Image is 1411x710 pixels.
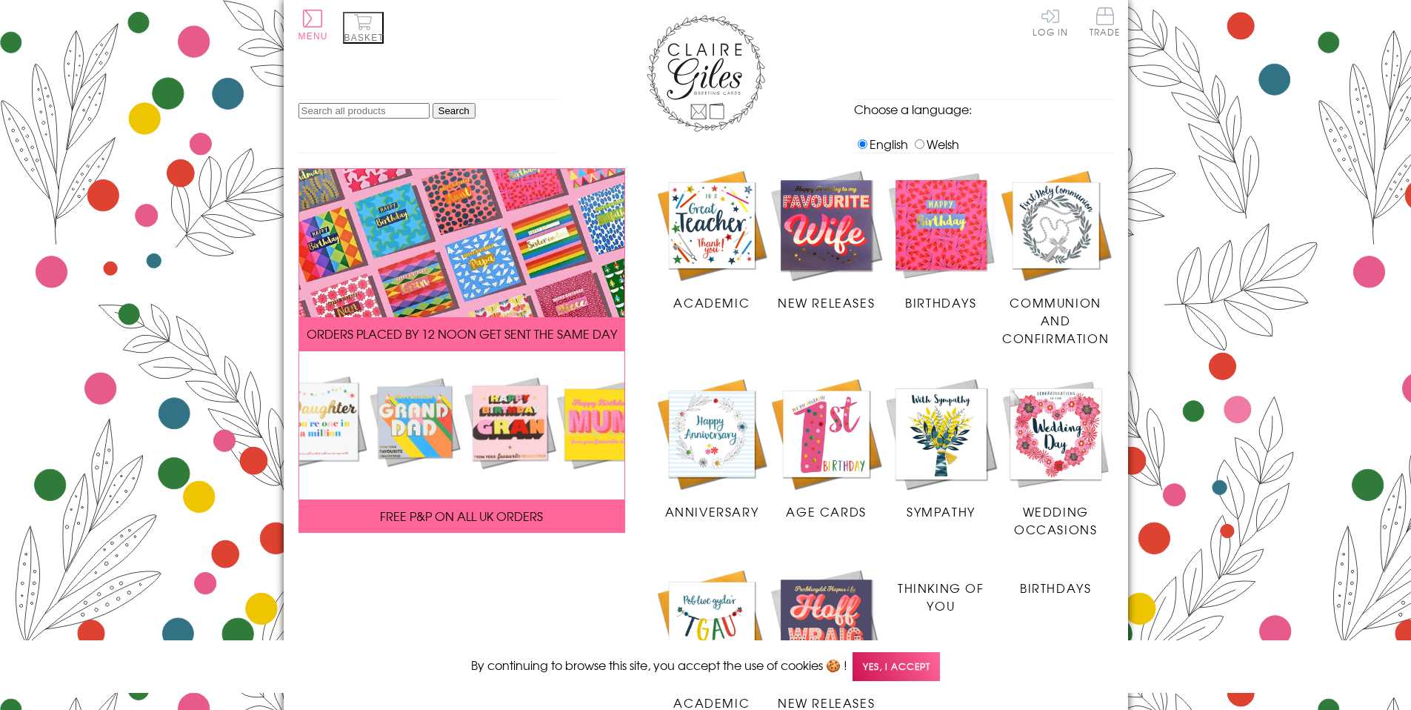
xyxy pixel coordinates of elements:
[786,502,866,520] span: Age Cards
[655,168,770,312] a: Academic
[905,293,976,311] span: Birthdays
[853,652,940,681] span: Yes, I accept
[898,579,984,614] span: Thinking of You
[298,10,328,42] button: Menu
[769,376,884,520] a: Age Cards
[884,568,998,614] a: Thinking of You
[307,325,617,342] span: ORDERS PLACED BY 12 NOON GET SENT THE SAME DAY
[907,502,975,520] span: Sympathy
[884,376,998,520] a: Sympathy
[884,168,998,312] a: Birthdays
[673,293,750,311] span: Academic
[655,376,770,520] a: Anniversary
[1014,502,1097,538] span: Wedding Occasions
[998,568,1113,597] a: Birthdays
[1090,7,1121,36] span: Trade
[998,168,1113,348] a: Communion and Confirmation
[665,502,759,520] span: Anniversary
[1033,7,1068,36] a: Log In
[915,139,924,149] input: Welsh
[769,168,884,312] a: New Releases
[854,100,1113,118] p: Choose a language:
[778,293,875,311] span: New Releases
[298,31,328,42] span: Menu
[854,135,908,153] label: English
[1090,7,1121,39] a: Trade
[858,139,867,149] input: English
[1020,579,1091,597] span: Birthdays
[298,103,430,119] input: Search all products
[343,12,384,44] button: Basket
[998,376,1113,538] a: Wedding Occasions
[380,507,543,525] span: FREE P&P ON ALL UK ORDERS
[433,103,476,119] input: Search
[647,15,765,132] img: Claire Giles Greetings Cards
[911,135,959,153] label: Welsh
[1002,293,1109,347] span: Communion and Confirmation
